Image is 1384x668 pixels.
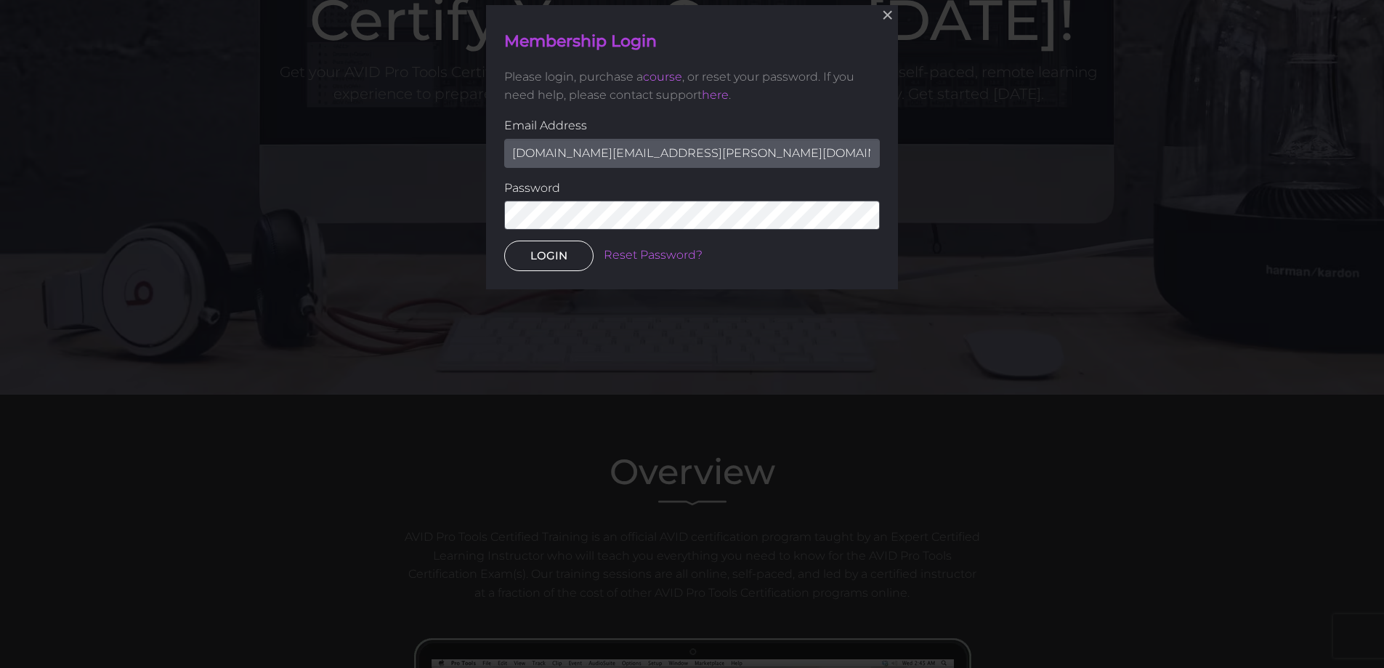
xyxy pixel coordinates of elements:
[504,116,880,135] label: Email Address
[504,178,880,197] label: Password
[504,68,880,105] p: Please login, purchase a , or reset your password. If you need help, please contact support .
[604,248,703,262] a: Reset Password?
[702,88,729,102] a: here
[504,241,594,271] button: LOGIN
[504,31,880,53] h4: Membership Login
[643,70,682,84] a: course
